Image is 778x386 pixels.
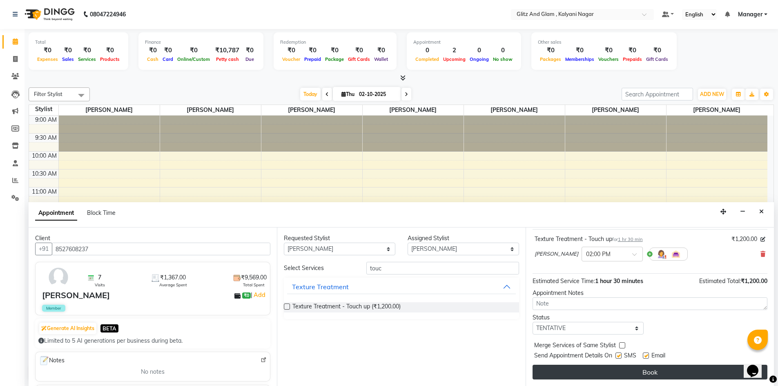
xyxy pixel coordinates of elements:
div: Texture Treatment - Touch up [535,235,643,243]
div: ₹0 [175,46,212,55]
div: ₹0 [35,46,60,55]
div: ₹0 [372,46,390,55]
div: Select Services [278,264,360,272]
small: for [612,237,643,242]
div: Status [533,313,644,322]
button: Texture Treatment [287,279,515,294]
img: Interior.png [671,249,681,259]
span: Sales [60,56,76,62]
span: Thu [339,91,357,97]
span: 1 hr 30 min [618,237,643,242]
a: Add [252,290,267,300]
input: Search by service name [366,262,519,274]
div: 0 [491,46,515,55]
div: Total [35,39,122,46]
div: ₹0 [323,46,346,55]
span: Estimated Service Time: [533,277,595,285]
div: Assigned Stylist [408,234,519,243]
div: ₹0 [243,46,257,55]
span: SMS [624,351,636,361]
span: Ongoing [468,56,491,62]
span: Upcoming [441,56,468,62]
span: Notes [39,355,65,366]
div: ₹0 [60,46,76,55]
div: Finance [145,39,257,46]
div: 10:30 AM [30,170,58,178]
button: Book [533,365,767,379]
span: [PERSON_NAME] [667,105,768,115]
button: ADD NEW [698,89,726,100]
i: Edit price [760,237,765,242]
span: Email [651,351,665,361]
iframe: chat widget [744,353,770,378]
span: Filter Stylist [34,91,62,97]
div: ₹0 [145,46,161,55]
span: Gift Cards [644,56,670,62]
span: [PERSON_NAME] [59,105,160,115]
span: Petty cash [214,56,241,62]
span: Services [76,56,98,62]
span: Texture Treatment - Touch up (₹1,200.00) [292,302,401,312]
div: Appointment [413,39,515,46]
span: Prepaid [302,56,323,62]
button: Generate AI Insights [39,323,96,334]
div: 9:00 AM [33,116,58,124]
div: Other sales [538,39,670,46]
span: Manager [738,10,762,19]
div: ₹0 [621,46,644,55]
div: 9:30 AM [33,134,58,142]
span: [PERSON_NAME] [363,105,464,115]
div: Client [35,234,270,243]
span: Total Spent [243,282,265,288]
img: Hairdresser.png [656,249,666,259]
span: 7 [98,273,101,282]
div: ₹0 [76,46,98,55]
div: ₹0 [161,46,175,55]
span: Average Spent [159,282,187,288]
span: Visits [95,282,105,288]
div: 2 [441,46,468,55]
div: Texture Treatment [292,282,349,292]
span: Vouchers [596,56,621,62]
div: 10:00 AM [30,152,58,160]
span: ₹1,200.00 [731,235,757,243]
div: Limited to 5 AI generations per business during beta. [38,337,267,345]
span: [PERSON_NAME] [160,105,261,115]
img: avatar [47,266,70,289]
span: Memberships [563,56,596,62]
div: Appointment Notes [533,289,767,297]
div: ₹0 [346,46,372,55]
span: Merge Services of Same Stylist [534,341,616,351]
span: BETA [100,324,118,332]
div: ₹0 [596,46,621,55]
span: Prepaids [621,56,644,62]
span: Products [98,56,122,62]
span: Voucher [280,56,302,62]
span: [PERSON_NAME] [261,105,362,115]
span: Due [243,56,256,62]
div: ₹0 [644,46,670,55]
span: Wallet [372,56,390,62]
div: Redemption [280,39,390,46]
span: [PERSON_NAME] [464,105,565,115]
div: ₹0 [538,46,563,55]
span: Cash [145,56,161,62]
button: Close [756,205,767,218]
div: ₹0 [280,46,302,55]
span: Gift Cards [346,56,372,62]
span: Estimated Total: [699,277,741,285]
span: Member [42,305,65,312]
span: Send Appointment Details On [534,351,612,361]
span: Package [323,56,346,62]
span: [PERSON_NAME] [565,105,666,115]
span: ₹1,200.00 [741,277,767,285]
div: Stylist [29,105,58,114]
button: +91 [35,243,52,255]
div: ₹0 [302,46,323,55]
span: Packages [538,56,563,62]
input: Search by Name/Mobile/Email/Code [52,243,270,255]
span: No show [491,56,515,62]
input: Search Appointment [622,88,693,100]
span: No notes [141,368,165,376]
div: ₹0 [98,46,122,55]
